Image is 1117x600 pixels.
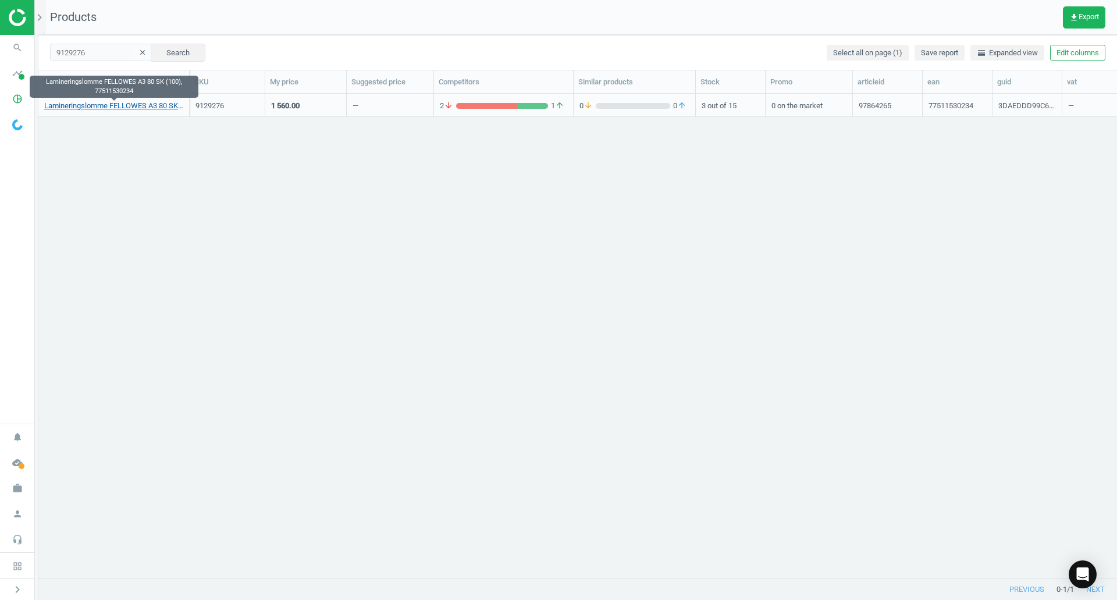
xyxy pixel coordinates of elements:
[555,101,564,111] i: arrow_upward
[670,101,689,111] span: 0
[440,101,456,111] span: 2
[977,48,1038,58] span: Expanded view
[1050,45,1105,61] button: Edit columns
[1063,6,1105,29] button: get_appExport
[195,101,259,111] div: 9129276
[1056,584,1067,595] span: 0 - 1
[6,62,29,84] i: timeline
[548,101,567,111] span: 1
[6,477,29,499] i: work
[858,77,917,87] div: articleid
[6,426,29,448] i: notifications
[1069,13,1079,22] i: get_app
[6,37,29,59] i: search
[584,101,593,111] i: arrow_downward
[138,48,147,56] i: clear
[927,77,987,87] div: ean
[351,77,429,87] div: Suggested price
[921,48,958,58] span: Save report
[50,44,152,61] input: SKU/Title search
[134,45,151,61] button: clear
[30,76,198,98] div: Lamineringslomme FELLOWES A3 80 SK (100), 77511530234
[12,119,23,130] img: wGWNvw8QSZomAAAAABJRU5ErkJggg==
[770,77,848,87] div: Promo
[6,528,29,551] i: headset_mic
[270,77,341,87] div: My price
[271,101,300,111] div: 1 560.00
[353,101,358,115] div: —
[997,579,1056,600] button: previous
[827,45,909,61] button: Select all on page (1)
[677,101,686,111] i: arrow_upward
[997,77,1057,87] div: guid
[915,45,965,61] button: Save report
[3,582,32,597] button: chevron_right
[702,95,759,115] div: 3 out of 15
[151,44,205,61] button: Search
[10,583,24,597] i: chevron_right
[6,503,29,525] i: person
[9,9,91,26] img: ajHJNr6hYgQAAAAASUVORK5CYII=
[977,48,986,58] i: horizontal_split
[194,77,260,87] div: SKU
[833,48,902,58] span: Select all on page (1)
[579,101,596,111] span: 0
[859,101,891,115] div: 97864265
[6,88,29,110] i: pie_chart_outlined
[1069,13,1099,22] span: Export
[998,101,1056,115] div: 3DAEDDD99C6681E4E06365033D0A9757
[6,452,29,474] i: cloud_done
[439,77,568,87] div: Competitors
[44,101,183,111] a: Lamineringslomme FELLOWES A3 80 SK (100), 77511530234
[700,77,760,87] div: Stock
[970,45,1044,61] button: horizontal_splitExpanded view
[1067,584,1074,595] span: / 1
[578,77,691,87] div: Similar products
[33,10,47,24] i: chevron_right
[38,94,1117,569] div: grid
[1074,579,1117,600] button: next
[50,10,97,24] span: Products
[444,101,453,111] i: arrow_downward
[771,95,846,115] div: 0 on the market
[1069,560,1097,588] div: Open Intercom Messenger
[929,101,973,115] div: 77511530234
